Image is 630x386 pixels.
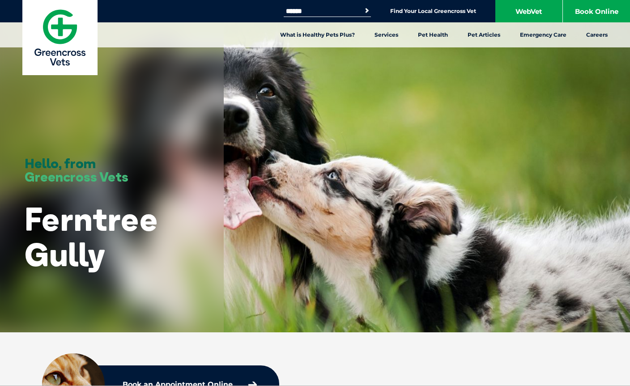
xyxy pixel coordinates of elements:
a: Careers [576,22,617,47]
a: Find Your Local Greencross Vet [390,8,476,15]
button: Search [362,6,371,15]
a: Services [365,22,408,47]
span: Greencross Vets [25,168,128,185]
a: What is Healthy Pets Plus? [270,22,365,47]
a: Emergency Care [510,22,576,47]
a: Pet Articles [458,22,510,47]
h1: Ferntree Gully [25,201,199,272]
span: Hello, from [25,155,96,172]
a: Pet Health [408,22,458,47]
